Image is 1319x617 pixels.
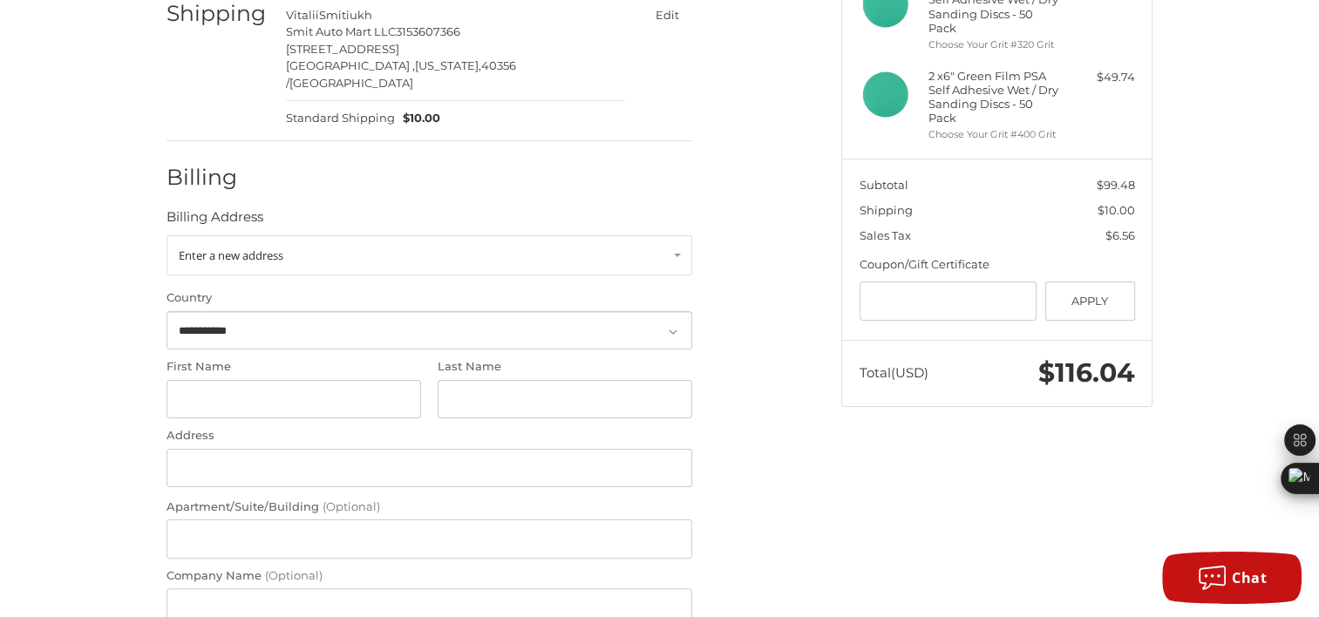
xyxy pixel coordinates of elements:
h4: 2 x 6" Green Film PSA Self Adhesive Wet / Dry Sanding Discs - 50 Pack [928,69,1062,125]
span: $10.00 [1098,203,1135,217]
span: 3153607366 [396,24,460,38]
div: $49.74 [1066,69,1135,86]
span: Subtotal [860,178,908,192]
label: Address [167,427,692,444]
span: Standard Shipping [286,110,395,127]
span: 40356 / [286,58,516,90]
a: Enter or select a different address [167,235,692,275]
span: Shipping [860,203,913,217]
small: (Optional) [323,499,380,513]
span: Enter a new address [179,247,283,263]
span: $99.48 [1097,178,1135,192]
span: Chat [1232,568,1267,587]
button: Edit [642,3,692,28]
span: Smitiukh [319,8,372,22]
li: Choose Your Grit #400 Grit [928,127,1062,142]
span: Total (USD) [860,364,928,381]
span: $6.56 [1105,228,1135,242]
span: $10.00 [395,110,441,127]
input: Gift Certificate or Coupon Code [860,281,1037,321]
button: Chat [1162,552,1302,604]
button: Apply [1045,281,1135,321]
label: Country [167,289,692,307]
label: Company Name [167,567,692,585]
small: (Optional) [265,568,323,582]
span: $116.04 [1038,356,1135,389]
span: Smit Auto Mart LLC [286,24,396,38]
span: [GEOGRAPHIC_DATA] [289,76,413,90]
span: Vitalii [286,8,319,22]
div: Coupon/Gift Certificate [860,256,1135,274]
legend: Billing Address [167,207,263,235]
label: First Name [167,358,421,376]
span: [STREET_ADDRESS] [286,42,399,56]
li: Choose Your Grit #320 Grit [928,37,1062,52]
label: Last Name [438,358,692,376]
label: Apartment/Suite/Building [167,498,692,516]
span: [US_STATE], [415,58,481,72]
span: Sales Tax [860,228,911,242]
h2: Billing [167,164,269,191]
span: [GEOGRAPHIC_DATA] , [286,58,415,72]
